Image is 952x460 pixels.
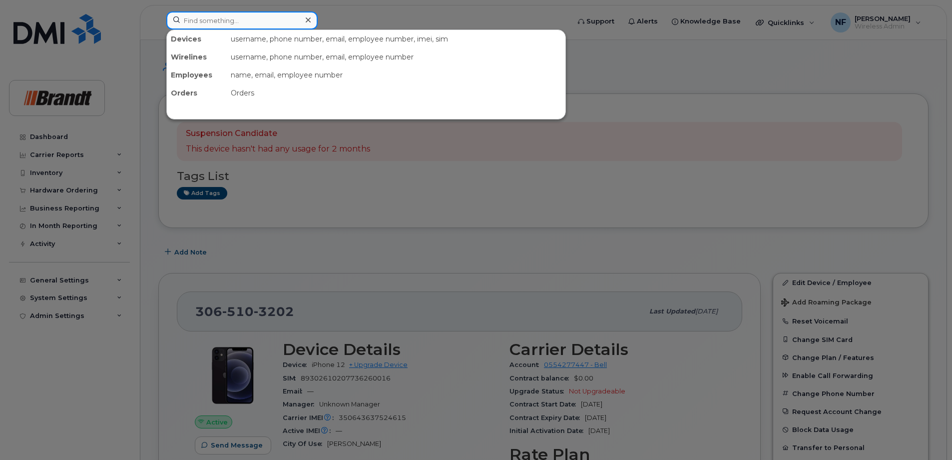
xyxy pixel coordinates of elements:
[167,84,227,102] div: Orders
[167,30,227,48] div: Devices
[167,48,227,66] div: Wirelines
[167,66,227,84] div: Employees
[227,30,565,48] div: username, phone number, email, employee number, imei, sim
[227,66,565,84] div: name, email, employee number
[227,84,565,102] div: Orders
[227,48,565,66] div: username, phone number, email, employee number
